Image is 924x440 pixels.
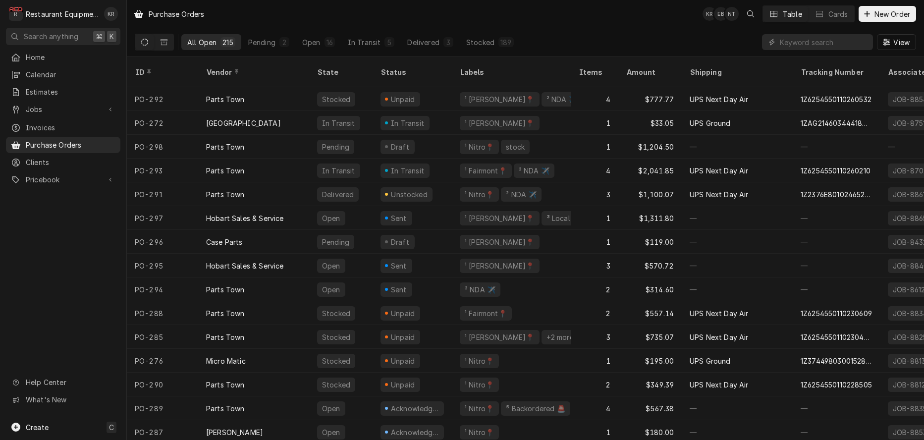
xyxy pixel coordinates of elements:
div: Emily Bird's Avatar [714,7,728,21]
div: $2,041.85 [618,159,682,182]
a: Invoices [6,119,120,136]
div: 2 [571,277,618,301]
div: State [317,67,365,77]
div: Pending [321,237,350,247]
div: UPS Next Day Air [690,380,749,390]
div: Stocked [321,380,351,390]
div: Vendor [206,67,299,77]
div: $314.60 [618,277,682,301]
div: Stocked [321,308,351,319]
div: Parts Town [206,189,245,200]
div: 4 [571,87,618,111]
div: 1 [571,230,618,254]
div: R [9,7,23,21]
button: New Order [859,6,916,22]
div: Draft [389,142,411,152]
span: Clients [26,157,115,167]
div: ² NDA ✈️ [505,189,538,200]
span: What's New [26,394,114,405]
span: Invoices [26,122,115,133]
div: KR [703,7,716,21]
div: $119.00 [618,230,682,254]
a: Estimates [6,84,120,100]
div: Items [579,67,608,77]
div: Open [321,261,341,271]
div: 1 [571,349,618,373]
div: ¹ Fairmont📍 [464,308,508,319]
div: 4 [571,159,618,182]
div: Pending [321,142,350,152]
div: $567.38 [618,396,682,420]
div: — [793,135,880,159]
div: Cards [828,9,848,19]
button: Search anything⌘K [6,28,120,45]
div: Acknowledged [390,427,440,438]
div: stock [505,142,526,152]
div: 4 [571,396,618,420]
div: Sent [389,284,408,295]
div: ⁵ Backordered 🚨 [505,403,566,414]
div: Parts Town [206,308,245,319]
div: All Open [187,37,217,48]
div: $1,204.50 [618,135,682,159]
div: 1Z3744980300152883 [801,356,872,366]
div: Stocked [321,94,351,105]
div: Open [321,284,341,295]
div: Stocked [466,37,494,48]
div: UPS Ground [690,118,731,128]
div: ¹ [PERSON_NAME]📍 [464,261,536,271]
div: Unpaid [389,308,416,319]
div: 1Z6254550110260210 [801,165,870,176]
div: 2 [571,301,618,325]
div: EB [714,7,728,21]
div: 2 [281,37,287,48]
div: 1Z6254550110230609 [801,308,872,319]
div: Draft [389,237,411,247]
span: Calendar [26,69,115,80]
div: 3 [445,37,451,48]
div: 1Z6254550110228505 [801,380,872,390]
div: [PERSON_NAME] [206,427,263,438]
span: Purchase Orders [26,140,115,150]
div: Restaurant Equipment Diagnostics [26,9,99,19]
div: ¹ Nitro📍 [464,142,495,152]
a: Purchase Orders [6,137,120,153]
div: Hobart Sales & Service [206,213,284,223]
div: Delivered [407,37,439,48]
span: Help Center [26,377,114,387]
div: ¹ [PERSON_NAME]📍 [464,94,536,105]
a: Go to Jobs [6,101,120,117]
span: Pricebook [26,174,101,185]
div: $349.39 [618,373,682,396]
div: ² NDA ✈️ [518,165,550,176]
div: ¹ Fairmont📍 [464,165,508,176]
div: 215 [222,37,233,48]
div: PO-296 [127,230,198,254]
div: — [682,277,793,301]
div: ¹ [PERSON_NAME]📍 [464,118,536,128]
input: Keyword search [780,34,868,50]
span: View [891,37,912,48]
div: 5 [386,37,392,48]
div: 1 [571,206,618,230]
div: Open [321,213,341,223]
span: Search anything [24,31,78,42]
span: Estimates [26,87,115,97]
div: PO-289 [127,396,198,420]
div: Restaurant Equipment Diagnostics's Avatar [9,7,23,21]
div: PO-298 [127,135,198,159]
div: ¹ Nitro📍 [464,189,495,200]
span: Home [26,52,115,62]
div: 3 [571,325,618,349]
span: C [109,422,114,433]
div: $557.14 [618,301,682,325]
div: +2 more [545,332,575,342]
div: In Transit [390,165,426,176]
button: Open search [743,6,759,22]
div: — [793,396,880,420]
div: 3 [571,254,618,277]
div: $777.77 [618,87,682,111]
div: PO-297 [127,206,198,230]
div: In Transit [348,37,381,48]
div: ID [135,67,188,77]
